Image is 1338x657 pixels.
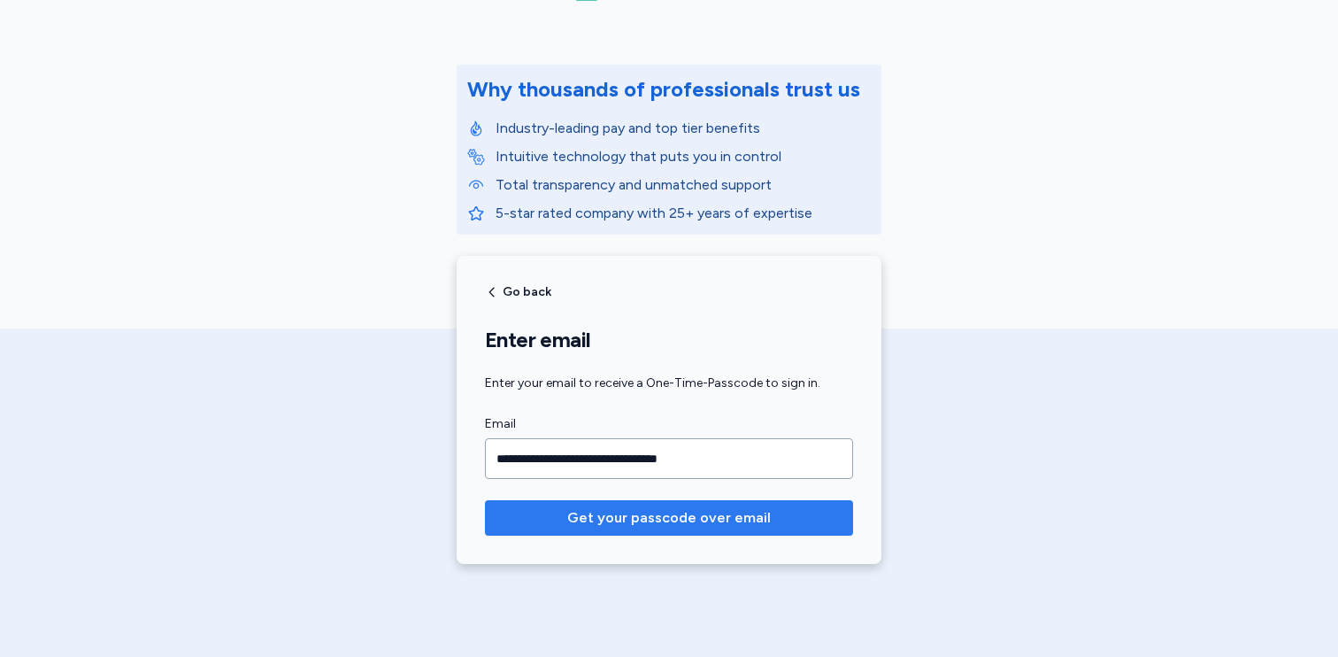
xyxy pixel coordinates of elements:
[467,75,860,104] div: Why thousands of professionals trust us
[496,174,871,196] p: Total transparency and unmatched support
[503,286,551,298] span: Go back
[567,507,771,529] span: Get your passcode over email
[496,146,871,167] p: Intuitive technology that puts you in control
[496,203,871,224] p: 5-star rated company with 25+ years of expertise
[485,500,853,536] button: Get your passcode over email
[485,375,853,392] div: Enter your email to receive a One-Time-Passcode to sign in.
[485,438,853,479] input: Email
[485,414,853,435] label: Email
[496,118,871,139] p: Industry-leading pay and top tier benefits
[485,285,551,299] button: Go back
[485,327,853,353] h1: Enter email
